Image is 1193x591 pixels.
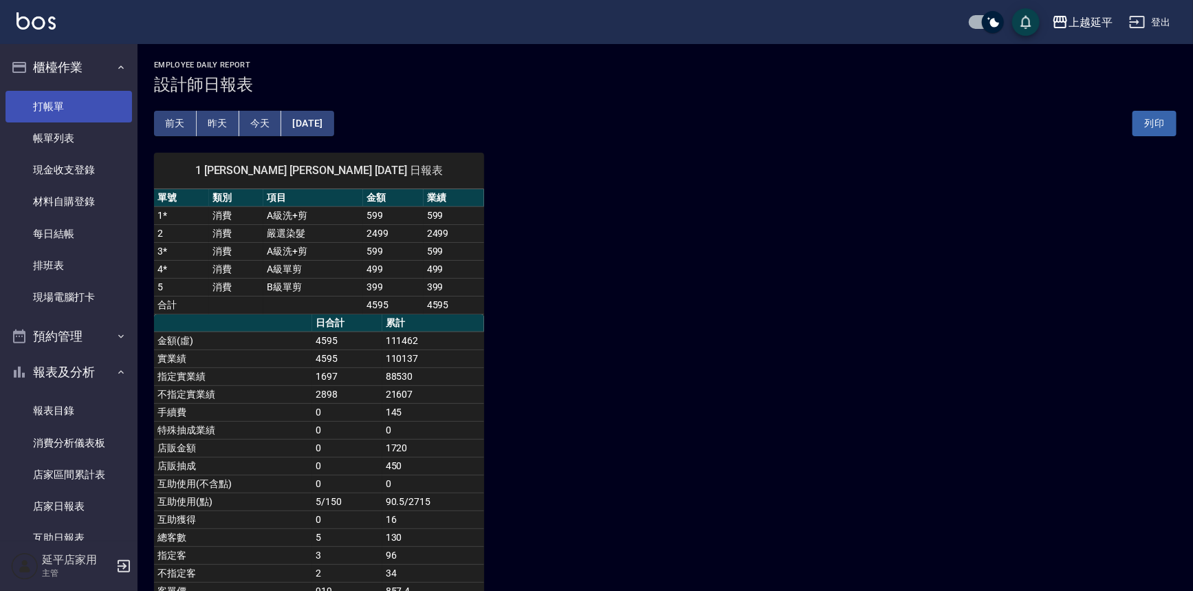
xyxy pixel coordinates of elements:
a: 報表目錄 [6,395,132,427]
td: 消費 [209,278,264,296]
td: 消費 [209,242,264,260]
td: 5 [312,528,382,546]
a: 店家區間累計表 [6,459,132,491]
td: 110137 [382,350,484,367]
td: 96 [382,546,484,564]
td: 消費 [209,260,264,278]
td: 145 [382,403,484,421]
a: 消費分析儀表板 [6,427,132,459]
th: 業績 [424,189,484,207]
td: B級單剪 [263,278,363,296]
button: 上越延平 [1047,8,1118,36]
td: 0 [312,511,382,528]
th: 單號 [154,189,209,207]
td: 店販抽成 [154,457,312,475]
td: 88530 [382,367,484,385]
img: Logo [17,12,56,30]
td: 指定實業績 [154,367,312,385]
button: [DATE] [281,111,333,136]
a: 店家日報表 [6,491,132,522]
td: 特殊抽成業績 [154,421,312,439]
td: 599 [363,242,424,260]
td: 互助獲得 [154,511,312,528]
td: 2 [312,564,382,582]
td: 2898 [312,385,382,403]
a: 帳單列表 [6,122,132,154]
td: 499 [363,260,424,278]
a: 排班表 [6,250,132,281]
td: 互助使用(點) [154,493,312,511]
td: 指定客 [154,546,312,564]
td: 0 [312,403,382,421]
td: 嚴選染髮 [263,224,363,242]
h3: 設計師日報表 [154,75,1176,94]
th: 類別 [209,189,264,207]
td: 4595 [363,296,424,314]
a: 互助日報表 [6,522,132,554]
button: 預約管理 [6,319,132,354]
td: 實業績 [154,350,312,367]
td: 消費 [209,224,264,242]
a: 材料自購登錄 [6,186,132,217]
table: a dense table [154,189,484,314]
td: A級洗+剪 [263,242,363,260]
td: 399 [424,278,484,296]
td: 4595 [312,332,382,350]
td: 1720 [382,439,484,457]
th: 金額 [363,189,424,207]
td: 130 [382,528,484,546]
td: 消費 [209,206,264,224]
button: 今天 [239,111,282,136]
button: 昨天 [197,111,239,136]
td: 3 [312,546,382,564]
span: 1 [PERSON_NAME] [PERSON_NAME] [DATE] 日報表 [171,164,468,178]
h2: Employee Daily Report [154,61,1176,69]
td: 0 [312,439,382,457]
div: 上越延平 [1069,14,1113,31]
td: 499 [424,260,484,278]
td: 4595 [424,296,484,314]
a: 現金收支登錄 [6,154,132,186]
td: 599 [424,206,484,224]
td: A級單剪 [263,260,363,278]
a: 每日結帳 [6,218,132,250]
td: 4595 [312,350,382,367]
td: 店販金額 [154,439,312,457]
button: 報表及分析 [6,354,132,390]
td: 399 [363,278,424,296]
td: 0 [312,475,382,493]
td: 0 [312,457,382,475]
button: 前天 [154,111,197,136]
td: 0 [382,421,484,439]
td: 總客數 [154,528,312,546]
th: 日合計 [312,314,382,332]
td: 16 [382,511,484,528]
td: 金額(虛) [154,332,312,350]
button: save [1012,8,1040,36]
td: 2499 [424,224,484,242]
td: 111462 [382,332,484,350]
h5: 延平店家用 [42,553,112,567]
a: 2 [157,228,163,239]
th: 累計 [382,314,484,332]
button: 登出 [1124,10,1176,35]
td: 599 [424,242,484,260]
td: 0 [382,475,484,493]
button: 列印 [1132,111,1176,136]
td: A級洗+剪 [263,206,363,224]
td: 0 [312,421,382,439]
a: 5 [157,281,163,292]
td: 手續費 [154,403,312,421]
button: 櫃檯作業 [6,50,132,85]
td: 不指定客 [154,564,312,582]
td: 5/150 [312,493,382,511]
td: 450 [382,457,484,475]
p: 主管 [42,567,112,579]
td: 不指定實業績 [154,385,312,403]
td: 互助使用(不含點) [154,475,312,493]
td: 34 [382,564,484,582]
td: 599 [363,206,424,224]
td: 2499 [363,224,424,242]
td: 1697 [312,367,382,385]
img: Person [11,552,39,580]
